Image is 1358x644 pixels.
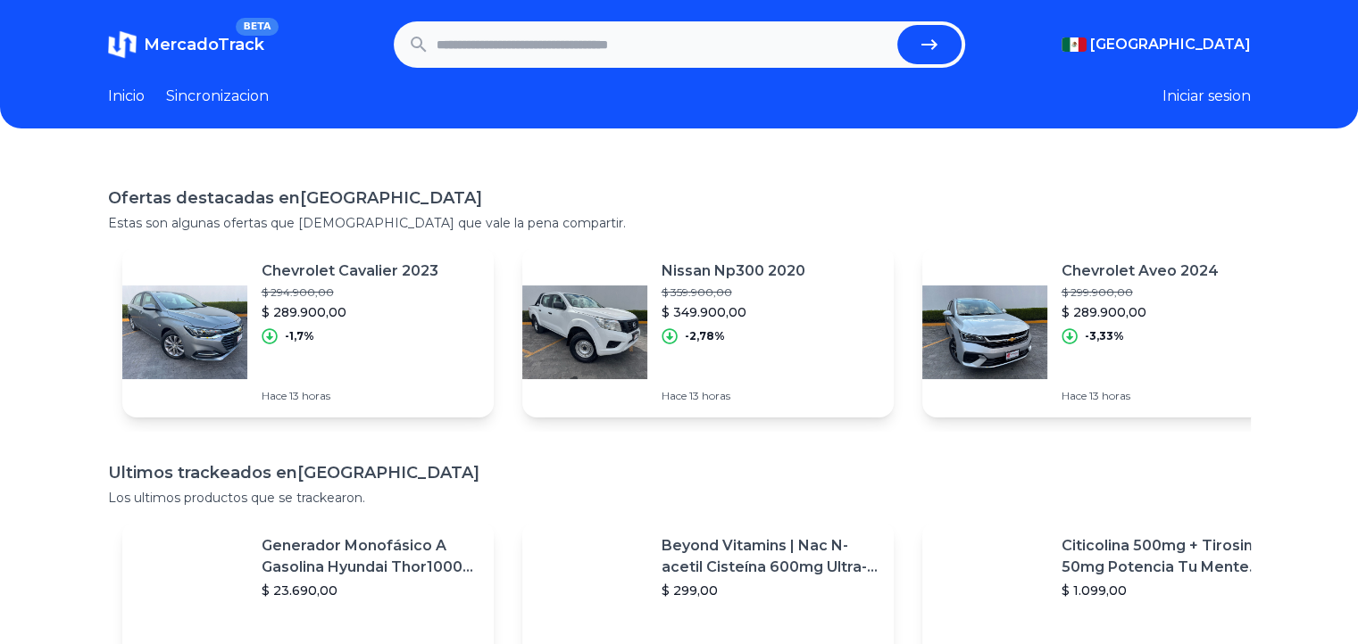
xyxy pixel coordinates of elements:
p: $ 1.099,00 [1062,582,1279,599]
p: Citicolina 500mg + Tirosina 50mg Potencia Tu Mente (120caps) Sabor Sin Sabor [1062,535,1279,578]
p: Chevrolet Cavalier 2023 [262,260,438,282]
p: $ 349.900,00 [662,303,805,321]
p: $ 294.900,00 [262,285,438,300]
span: MercadoTrack [144,35,264,54]
img: Featured image [922,269,1047,394]
a: Featured imageChevrolet Aveo 2024$ 299.900,00$ 289.900,00-3,33%Hace 13 horas [922,246,1294,417]
p: Hace 13 horas [662,389,805,403]
button: [GEOGRAPHIC_DATA] [1062,34,1251,55]
a: Featured imageChevrolet Cavalier 2023$ 294.900,00$ 289.900,00-1,7%Hace 13 horas [122,246,494,417]
p: Nissan Np300 2020 [662,260,805,282]
h1: Ofertas destacadas en [GEOGRAPHIC_DATA] [108,186,1251,211]
p: $ 359.900,00 [662,285,805,300]
img: Featured image [122,269,247,394]
a: Inicio [108,86,145,107]
p: Chevrolet Aveo 2024 [1062,260,1219,282]
a: Featured imageNissan Np300 2020$ 359.900,00$ 349.900,00-2,78%Hace 13 horas [522,246,894,417]
p: $ 23.690,00 [262,582,479,599]
img: MercadoTrack [108,30,137,59]
img: Mexico [1062,37,1087,52]
p: -2,78% [685,329,725,343]
p: Estas son algunas ofertas que [DEMOGRAPHIC_DATA] que vale la pena compartir. [108,214,1251,232]
span: BETA [236,18,278,36]
p: Los ultimos productos que se trackearon. [108,489,1251,507]
p: $ 299.900,00 [1062,285,1219,300]
p: Generador Monofásico A Gasolina Hyundai Thor10000 P 11.5 Kw [262,535,479,578]
p: Hace 13 horas [262,389,438,403]
a: Sincronizacion [166,86,269,107]
a: MercadoTrackBETA [108,30,264,59]
p: $ 289.900,00 [1062,303,1219,321]
img: Featured image [522,269,647,394]
p: -1,7% [285,329,314,343]
span: [GEOGRAPHIC_DATA] [1090,34,1251,55]
button: Iniciar sesion [1162,86,1251,107]
p: $ 299,00 [662,582,879,599]
p: Hace 13 horas [1062,389,1219,403]
p: $ 289.900,00 [262,303,438,321]
h1: Ultimos trackeados en [GEOGRAPHIC_DATA] [108,460,1251,485]
p: Beyond Vitamins | Nac N-acetil Cisteína 600mg Ultra-premium Con Inulina De Agave (prebiótico Natu... [662,535,879,578]
p: -3,33% [1085,329,1124,343]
